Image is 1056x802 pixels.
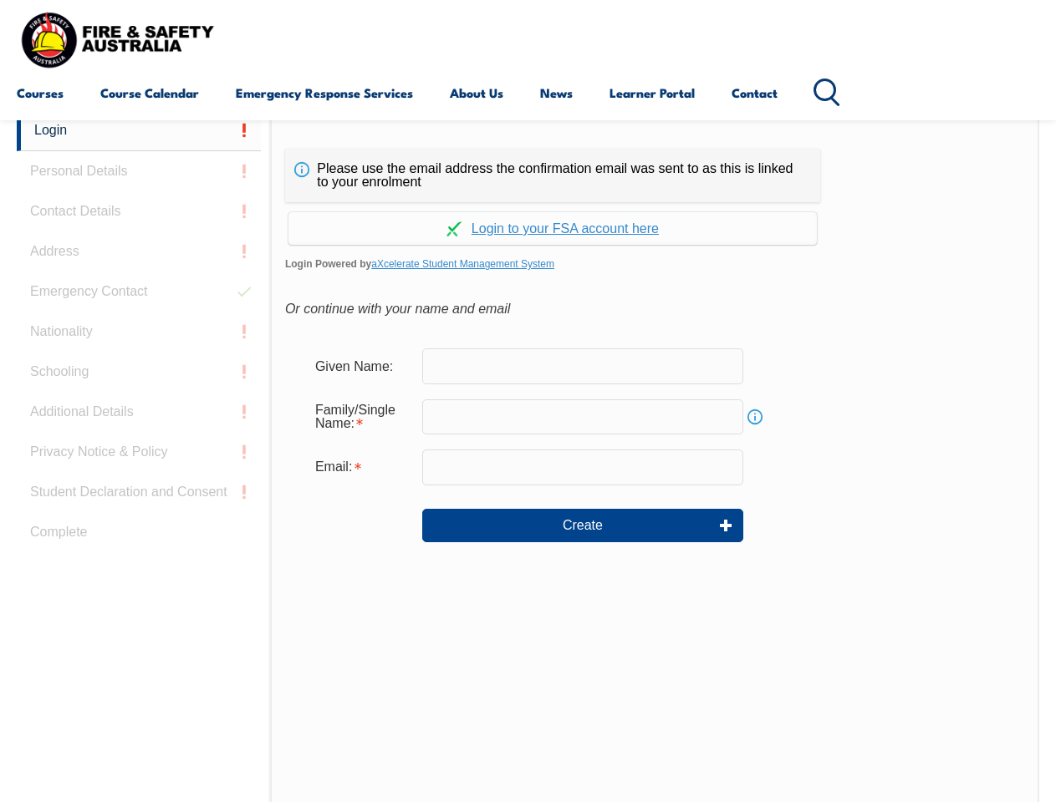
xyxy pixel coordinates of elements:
[610,73,695,113] a: Learner Portal
[285,297,1024,322] div: Or continue with your name and email
[100,73,199,113] a: Course Calendar
[422,509,743,542] button: Create
[743,405,767,429] a: Info
[302,394,422,439] div: Family/Single Name is required.
[17,110,261,151] a: Login
[302,451,422,483] div: Email is required.
[302,350,422,382] div: Given Name:
[285,149,820,202] div: Please use the email address the confirmation email was sent to as this is linked to your enrolment
[371,258,554,270] a: aXcelerate Student Management System
[732,73,778,113] a: Contact
[540,73,573,113] a: News
[450,73,503,113] a: About Us
[446,221,462,236] img: Log in withaxcelerate
[17,73,64,113] a: Courses
[285,251,1024,277] span: Login Powered by
[236,73,413,113] a: Emergency Response Services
